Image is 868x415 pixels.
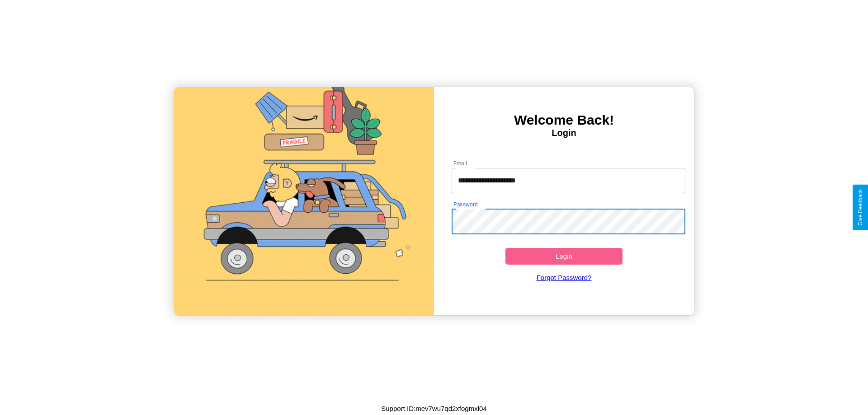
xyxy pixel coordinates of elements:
[174,87,434,315] img: gif
[453,159,467,167] label: Email
[453,201,477,208] label: Password
[381,402,486,415] p: Support ID: mev7wu7qd2xfogmxl04
[857,189,863,226] div: Give Feedback
[434,128,694,138] h4: Login
[447,265,681,290] a: Forgot Password?
[434,112,694,128] h3: Welcome Back!
[505,248,623,265] button: Login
